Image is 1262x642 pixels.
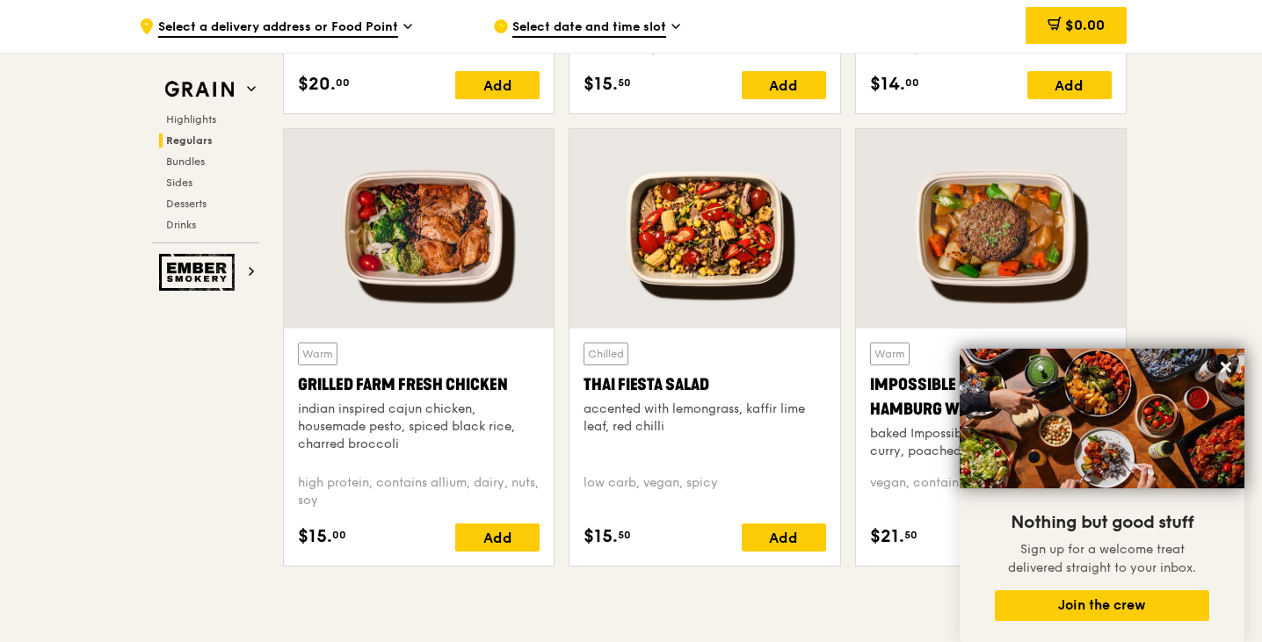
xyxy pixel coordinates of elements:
div: Warm [298,343,337,365]
img: Grain web logo [159,74,240,105]
span: Drinks [166,219,196,231]
span: Regulars [166,134,213,147]
span: Nothing but good stuff [1011,512,1193,533]
div: Add [455,523,540,552]
div: vegan, contains allium, soy, wheat [870,474,1112,509]
span: $14. [870,71,905,97]
button: Close [1212,353,1240,381]
span: 50 [904,528,917,542]
span: $0.00 [1065,17,1105,33]
span: 00 [336,76,350,90]
span: $21. [870,523,904,550]
span: 50 [618,528,631,542]
span: $20. [298,71,336,97]
span: 50 [618,76,631,90]
span: 00 [905,76,919,90]
span: Select a delivery address or Food Point [158,18,398,38]
div: indian inspired cajun chicken, housemade pesto, spiced black rice, charred broccoli [298,400,540,453]
span: Sides [166,177,192,189]
span: Select date and time slot [512,18,666,38]
div: accented with lemongrass, kaffir lime leaf, red chilli [584,400,825,436]
div: Add [455,71,540,99]
div: Warm [870,343,910,365]
div: low carb, vegan, spicy [584,474,825,509]
span: 00 [332,528,346,542]
span: $15. [298,523,332,550]
div: Add [1027,71,1112,99]
div: Thai Fiesta Salad [584,372,825,397]
span: Sign up for a welcome treat delivered straight to your inbox. [1008,542,1196,575]
img: Ember Smokery web logo [159,254,240,291]
div: Impossible Ground Beef Hamburg with Japanese Curry [870,372,1112,422]
span: $15. [584,523,618,550]
div: high protein, contains allium, dairy, nuts, soy [298,474,540,509]
img: DSC07876-Edit02-Large.jpeg [960,349,1244,488]
div: Chilled [584,343,628,365]
span: Bundles [166,155,205,168]
span: $15. [584,71,618,97]
div: Add [742,523,826,552]
span: Desserts [166,198,207,210]
div: Grilled Farm Fresh Chicken [298,372,540,397]
button: Join the crew [995,590,1209,621]
span: Highlights [166,113,216,126]
div: baked Impossible hamburg, Japanese curry, poached okra and carrots [870,425,1112,460]
div: Add [742,71,826,99]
